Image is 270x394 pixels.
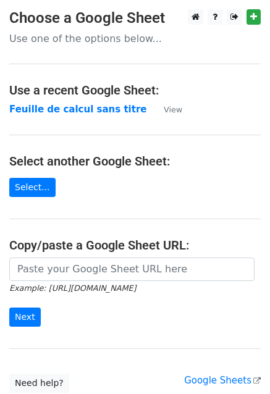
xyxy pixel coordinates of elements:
h4: Select another Google Sheet: [9,154,261,169]
small: Example: [URL][DOMAIN_NAME] [9,283,136,293]
a: Feuille de calcul sans titre [9,104,146,115]
h4: Use a recent Google Sheet: [9,83,261,98]
iframe: Chat Widget [208,335,270,394]
h4: Copy/paste a Google Sheet URL: [9,238,261,253]
input: Next [9,308,41,327]
input: Paste your Google Sheet URL here [9,258,255,281]
h3: Choose a Google Sheet [9,9,261,27]
a: View [151,104,182,115]
a: Google Sheets [184,375,261,386]
a: Need help? [9,374,69,393]
p: Use one of the options below... [9,32,261,45]
a: Select... [9,178,56,197]
small: View [164,105,182,114]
